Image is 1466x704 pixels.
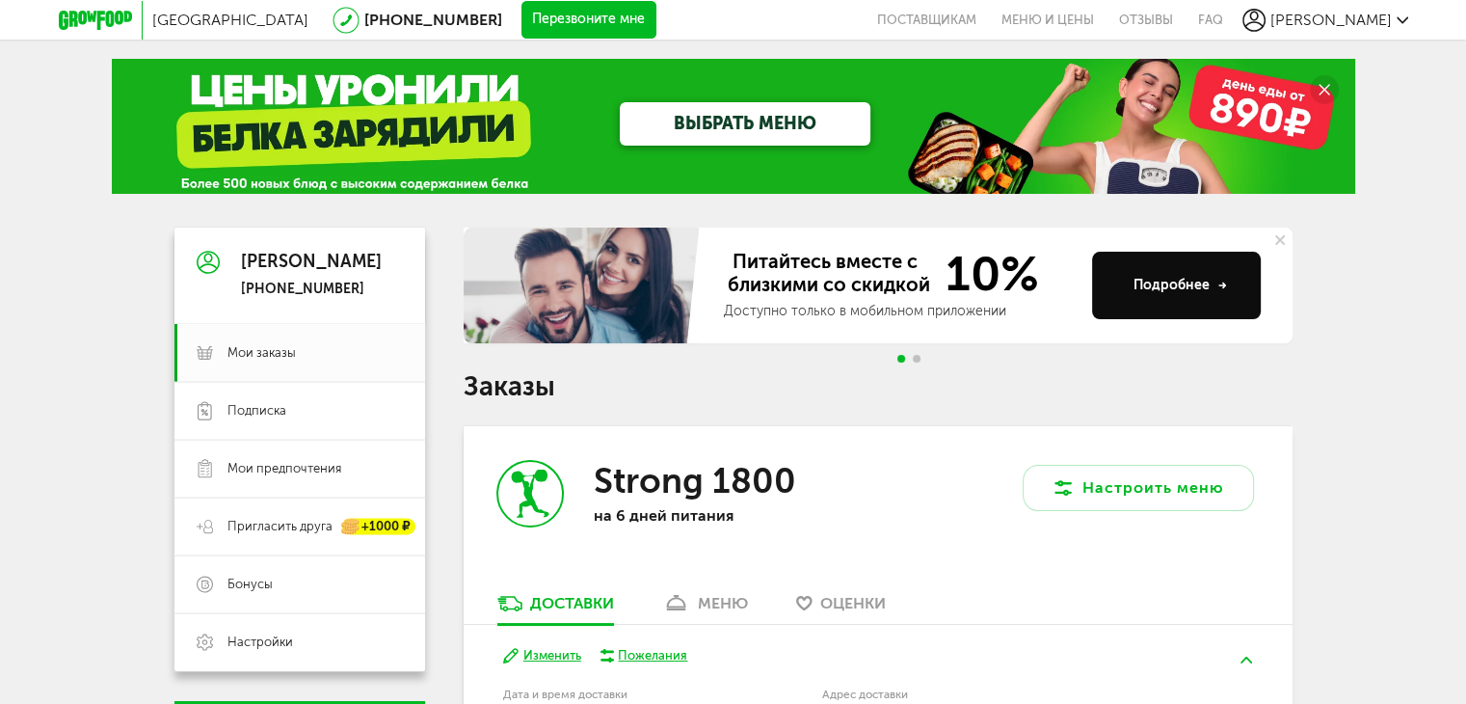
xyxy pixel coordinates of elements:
[227,576,273,593] span: Бонусы
[464,374,1293,399] h1: Заказы
[822,690,1182,700] label: Адрес доставки
[620,102,870,146] a: ВЫБРАТЬ МЕНЮ
[934,250,1039,298] span: 10%
[227,518,333,535] span: Пригласить друга
[503,647,581,665] button: Изменить
[152,11,308,29] span: [GEOGRAPHIC_DATA]
[521,1,656,40] button: Перезвоните мне
[174,324,425,382] a: Мои заказы
[227,634,293,651] span: Настройки
[724,302,1077,321] div: Доступно только в мобильном приложении
[1133,276,1227,295] div: Подробнее
[593,506,843,525] p: на 6 дней питания
[724,250,934,298] span: Питайтесь вместе с близкими со скидкой
[618,647,687,664] div: Пожелания
[1270,11,1392,29] span: [PERSON_NAME]
[174,555,425,613] a: Бонусы
[1240,657,1252,663] img: arrow-up-green.5eb5f82.svg
[227,460,341,477] span: Мои предпочтения
[174,440,425,498] a: Мои предпочтения
[364,11,502,29] a: [PHONE_NUMBER]
[174,613,425,671] a: Настройки
[227,344,296,362] span: Мои заказы
[653,593,758,624] a: меню
[503,690,724,700] label: Дата и время доставки
[241,281,382,298] div: [PHONE_NUMBER]
[241,253,382,272] div: [PERSON_NAME]
[174,498,425,555] a: Пригласить друга +1000 ₽
[1092,252,1261,319] button: Подробнее
[1023,465,1254,511] button: Настроить меню
[820,594,886,612] span: Оценки
[897,355,905,363] span: Go to slide 1
[227,402,286,420] span: Подписка
[174,382,425,440] a: Подписка
[600,647,688,664] button: Пожелания
[593,460,795,501] h3: Strong 1800
[464,228,705,343] img: family-banner.579af9d.jpg
[530,594,614,612] div: Доставки
[698,594,748,612] div: меню
[786,593,895,624] a: Оценки
[342,519,415,535] div: +1000 ₽
[913,355,920,363] span: Go to slide 2
[488,593,624,624] a: Доставки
